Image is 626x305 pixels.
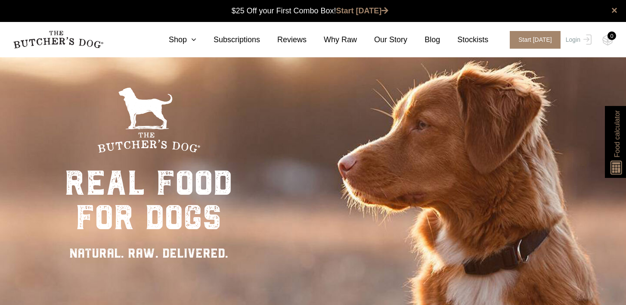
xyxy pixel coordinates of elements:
[407,34,440,46] a: Blog
[196,34,260,46] a: Subscriptions
[260,34,307,46] a: Reviews
[501,31,564,49] a: Start [DATE]
[607,31,616,40] div: 0
[307,34,357,46] a: Why Raw
[602,34,613,46] img: TBD_Cart-Empty.png
[336,6,389,15] a: Start [DATE]
[65,166,232,235] div: real food for dogs
[564,31,592,49] a: Login
[440,34,488,46] a: Stockists
[65,243,232,263] div: NATURAL. RAW. DELIVERED.
[510,31,561,49] span: Start [DATE]
[611,5,617,16] a: close
[152,34,196,46] a: Shop
[357,34,407,46] a: Our Story
[612,110,622,157] span: Food calculator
